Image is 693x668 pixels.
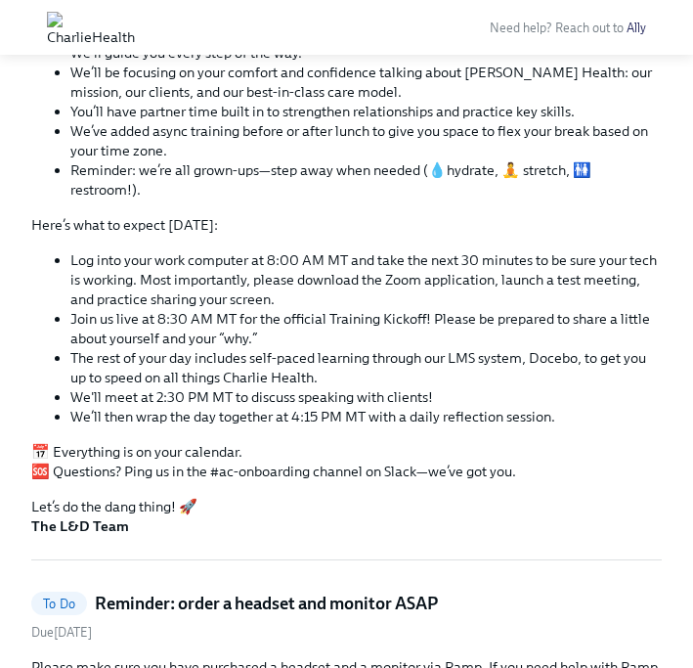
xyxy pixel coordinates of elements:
li: Join us live at 8:30 AM MT for the official Training Kickoff! Please be prepared to share a littl... [70,309,662,348]
strong: The L&D Team [31,517,129,535]
p: Here’s what to expect [DATE]: [31,215,662,235]
p: 📅 Everything is on your calendar. 🆘 Questions? Ping us in the #ac-onboarding channel on Slack—we’... [31,442,662,481]
li: We'll meet at 2:30 PM MT to discuss speaking with clients! [70,387,662,407]
a: To DoReminder: order a headset and monitor ASAPDue[DATE] [31,592,662,642]
li: The rest of your day includes self-paced learning through our LMS system, Docebo, to get you up t... [70,348,662,387]
li: Reminder: we’re all grown-ups—step away when needed (💧hydrate, 🧘 stretch, 🚻 restroom!). [70,160,662,200]
li: We’ll then wrap the day together at 4:15 PM MT with a daily reflection session. [70,407,662,426]
span: Tuesday, October 7th 2025, 10:00 am [31,625,92,640]
a: Ally [627,21,646,35]
span: Need help? Reach out to [490,21,646,35]
p: Let’s do the dang thing! 🚀 [31,497,662,536]
li: Log into your work computer at 8:00 AM MT and take the next 30 minutes to be sure your tech is wo... [70,250,662,309]
li: You’ll have partner time built in to strengthen relationships and practice key skills. [70,102,662,121]
img: CharlieHealth [47,12,135,43]
h5: Reminder: order a headset and monitor ASAP [95,592,438,615]
li: We’ll be focusing on your comfort and confidence talking about [PERSON_NAME] Health: our mission,... [70,63,662,102]
li: We’ve added async training before or after lunch to give you space to flex your break based on yo... [70,121,662,160]
span: To Do [31,597,87,611]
